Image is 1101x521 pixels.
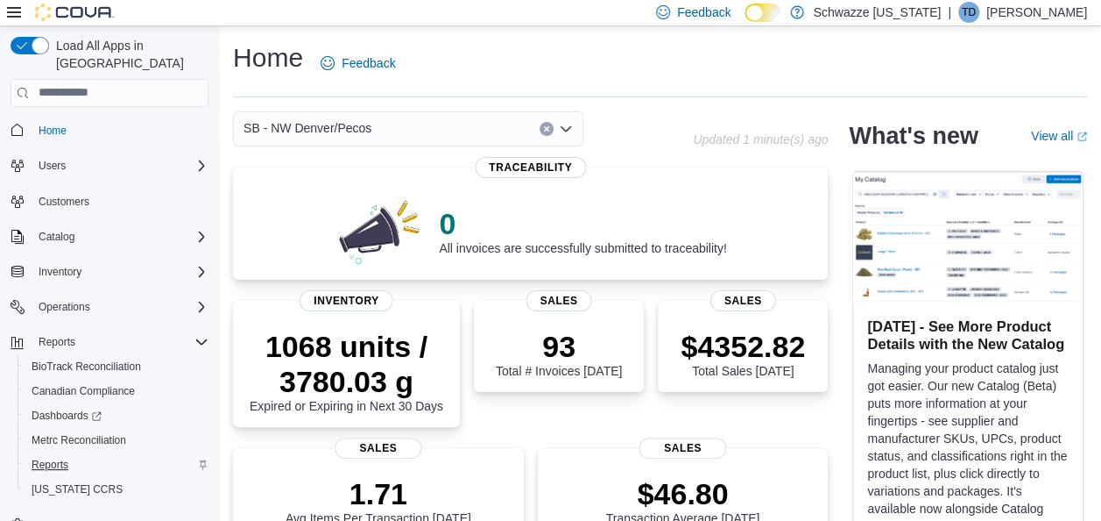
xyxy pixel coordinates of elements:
button: Catalog [4,225,215,249]
span: Reports [32,332,208,353]
img: Cova [35,4,114,21]
span: Canadian Compliance [32,384,135,398]
button: BioTrack Reconciliation [18,354,215,379]
button: Reports [32,332,82,353]
input: Dark Mode [745,4,781,22]
button: Customers [4,189,215,214]
button: Users [32,155,73,176]
p: $4352.82 [681,329,805,364]
span: Sales [335,438,421,459]
span: Inventory [300,290,393,311]
p: 1068 units / 3780.03 g [247,329,446,399]
button: Open list of options [559,122,573,136]
a: Home [32,120,74,141]
button: Home [4,118,215,143]
img: 0 [335,196,426,266]
span: SB - NW Denver/Pecos [243,118,371,139]
span: Operations [39,300,90,314]
span: Inventory [39,265,81,279]
span: BioTrack Reconciliation [32,360,141,374]
span: Metrc Reconciliation [25,430,208,451]
button: Inventory [32,261,88,282]
span: Reports [39,335,75,349]
h1: Home [233,40,303,75]
span: Feedback [342,54,395,72]
span: Feedback [677,4,730,21]
span: Catalog [32,226,208,247]
p: [PERSON_NAME] [986,2,1087,23]
span: BioTrack Reconciliation [25,356,208,377]
p: 0 [439,206,726,241]
a: Customers [32,191,96,212]
span: Dashboards [32,409,102,423]
a: Metrc Reconciliation [25,430,133,451]
button: Operations [4,295,215,319]
span: Inventory [32,261,208,282]
span: Sales [526,290,592,311]
button: Reports [4,330,215,354]
span: Customers [32,190,208,212]
span: Users [39,159,66,173]
span: Catalog [39,230,74,244]
span: Operations [32,296,208,318]
span: Washington CCRS [25,479,208,500]
a: [US_STATE] CCRS [25,479,130,500]
span: Users [32,155,208,176]
p: $46.80 [606,476,760,511]
div: Total # Invoices [DATE] [496,329,622,378]
a: Canadian Compliance [25,381,142,402]
div: All invoices are successfully submitted to traceability! [439,206,726,255]
button: Canadian Compliance [18,379,215,403]
span: Dark Mode [745,22,745,23]
a: Dashboards [25,405,109,426]
button: Clear input [540,122,554,136]
span: TD [962,2,976,23]
span: Sales [639,438,726,459]
span: Canadian Compliance [25,381,208,402]
div: Expired or Expiring in Next 30 Days [247,329,446,413]
button: Inventory [4,260,215,284]
p: 93 [496,329,622,364]
p: | [948,2,951,23]
svg: External link [1076,132,1087,142]
span: Home [32,119,208,141]
span: Customers [39,195,89,209]
button: Users [4,153,215,178]
span: Home [39,124,67,138]
a: Reports [25,454,75,475]
span: Load All Apps in [GEOGRAPHIC_DATA] [49,37,208,72]
button: Operations [32,296,97,318]
p: Updated 1 minute(s) ago [693,132,828,146]
span: Traceability [475,157,586,178]
div: Total Sales [DATE] [681,329,805,378]
p: Schwazze [US_STATE] [813,2,941,23]
button: [US_STATE] CCRS [18,477,215,502]
a: Dashboards [18,403,215,428]
p: 1.71 [286,476,471,511]
h2: What's new [849,122,977,150]
a: BioTrack Reconciliation [25,356,148,377]
a: Feedback [314,46,402,81]
div: Tim Defabbo-Winter JR [958,2,979,23]
span: Sales [710,290,776,311]
span: Reports [32,458,68,472]
button: Catalog [32,226,81,247]
h3: [DATE] - See More Product Details with the New Catalog [867,318,1069,353]
button: Reports [18,453,215,477]
span: Dashboards [25,405,208,426]
span: [US_STATE] CCRS [32,482,123,496]
a: View allExternal link [1031,129,1087,143]
span: Metrc Reconciliation [32,433,126,447]
button: Metrc Reconciliation [18,428,215,453]
span: Reports [25,454,208,475]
